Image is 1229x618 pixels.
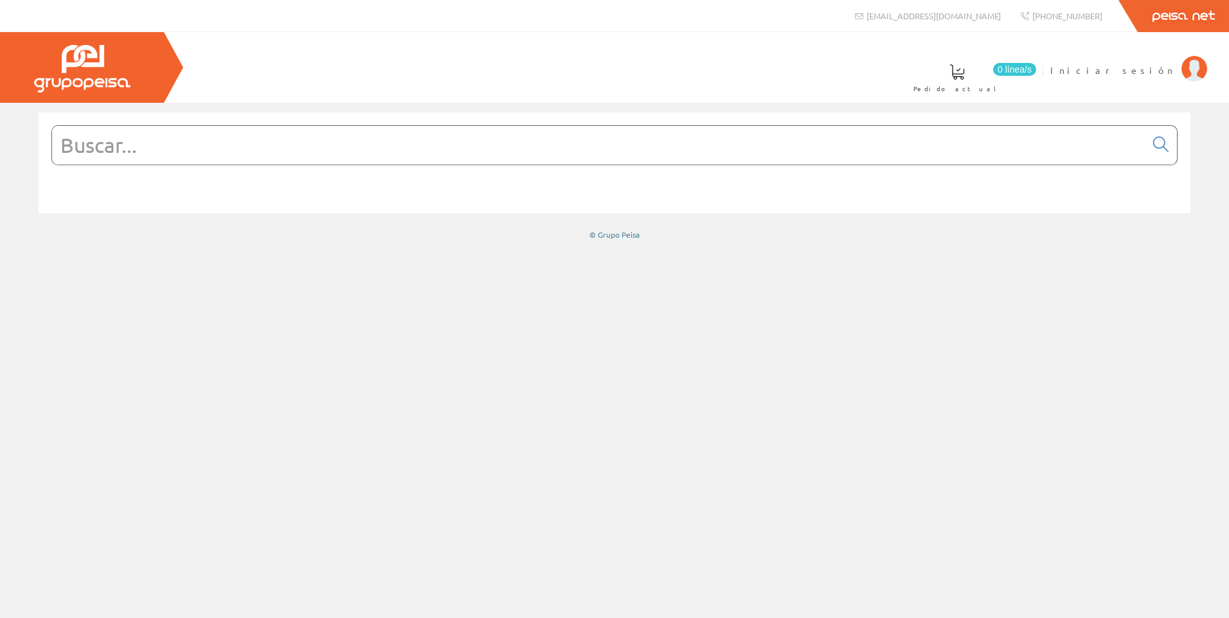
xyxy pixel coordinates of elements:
span: [EMAIL_ADDRESS][DOMAIN_NAME] [866,10,1001,21]
span: Iniciar sesión [1050,64,1175,76]
a: Iniciar sesión [1050,53,1207,66]
img: Grupo Peisa [34,45,130,93]
input: Buscar... [52,126,1145,164]
div: © Grupo Peisa [39,229,1190,240]
span: [PHONE_NUMBER] [1032,10,1102,21]
span: Pedido actual [913,82,1001,95]
span: 0 línea/s [993,63,1036,76]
